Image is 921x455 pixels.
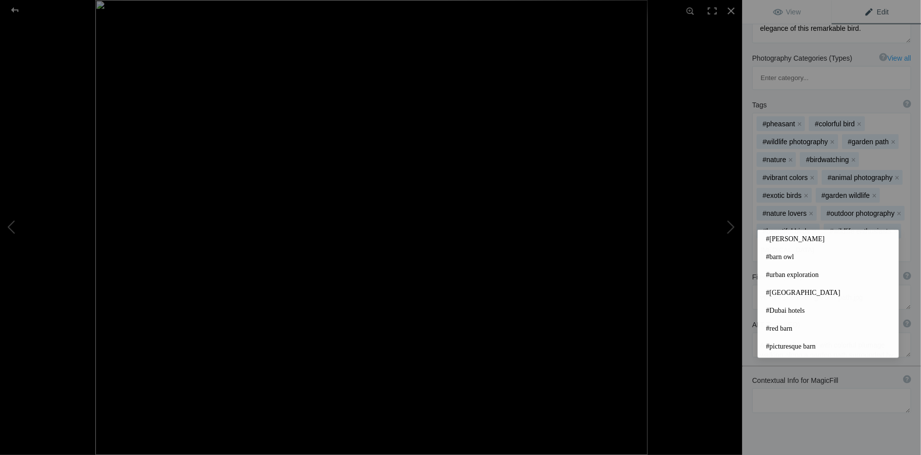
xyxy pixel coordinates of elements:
[766,288,891,298] span: #[GEOGRAPHIC_DATA]
[766,306,891,316] span: #Dubai hotels
[766,342,891,352] span: #picturesque barn
[766,324,891,334] span: #red barn
[766,270,891,280] span: #urban exploration
[766,252,891,262] span: #barn owl
[766,234,891,244] span: #[PERSON_NAME]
